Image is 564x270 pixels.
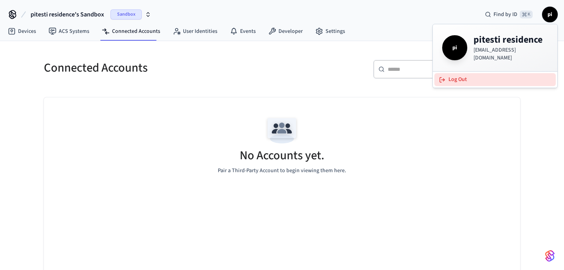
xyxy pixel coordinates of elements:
h5: Connected Accounts [44,60,277,76]
a: ACS Systems [42,24,96,38]
a: Developer [262,24,309,38]
div: Find by ID⌘ K [479,7,539,22]
h4: pitesti residence [474,34,548,46]
p: [EMAIL_ADDRESS][DOMAIN_NAME] [474,46,548,62]
img: SeamLogoGradient.69752ec5.svg [545,250,555,262]
img: Team Empty State [264,113,300,148]
a: Events [224,24,262,38]
button: pi [542,7,558,22]
span: Sandbox [110,9,142,20]
span: Find by ID [493,11,517,18]
a: Devices [2,24,42,38]
button: Log Out [434,73,556,86]
h5: No Accounts yet. [240,148,324,164]
span: pi [543,7,557,22]
span: pitesti residence's Sandbox [31,10,104,19]
p: Pair a Third-Party Account to begin viewing them here. [218,167,346,175]
span: ⌘ K [520,11,533,18]
span: pi [444,37,466,59]
a: User Identities [166,24,224,38]
a: Settings [309,24,351,38]
a: Connected Accounts [96,24,166,38]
